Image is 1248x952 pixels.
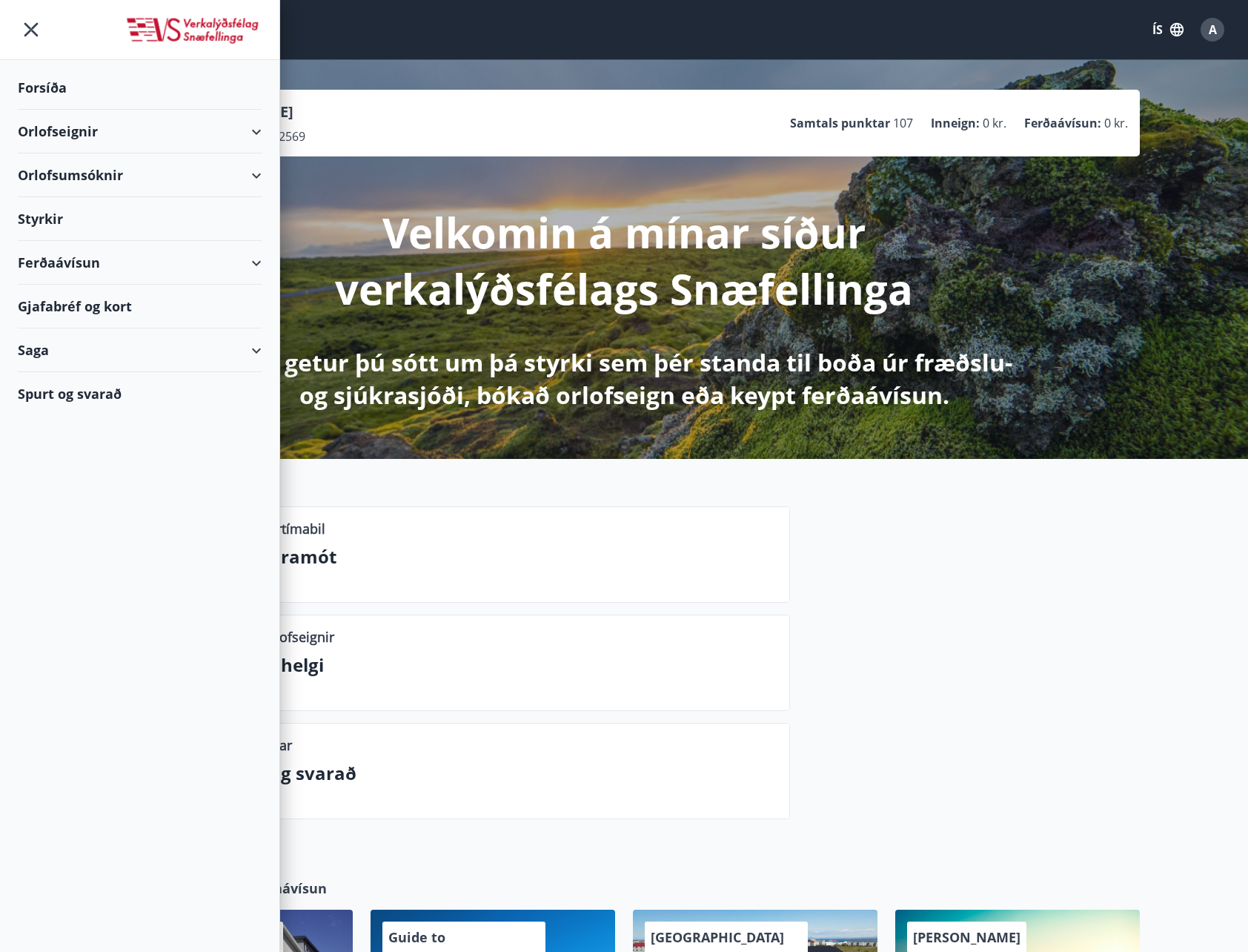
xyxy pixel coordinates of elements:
div: Gjafabréf og kort [18,285,262,328]
p: Næstu helgi [217,652,777,678]
span: 0 kr. [1104,115,1128,131]
div: Orlofseignir [18,110,262,153]
div: Saga [18,328,262,372]
img: union_logo [125,16,262,46]
span: [PERSON_NAME] [913,928,1020,946]
span: 107 [893,115,913,131]
p: Velkomin á mínar síður verkalýðsfélags Snæfellinga [233,204,1015,317]
span: 0 kr. [983,115,1006,131]
p: Inneign : [931,115,980,131]
div: Styrkir [18,197,262,241]
div: Forsíða [18,66,262,110]
p: Hér getur þú sótt um þá styrki sem þér standa til boða úr fræðslu- og sjúkrasjóði, bókað orlofsei... [233,346,1015,411]
button: ÍS [1144,16,1192,43]
div: Ferðaávísun [18,241,262,285]
button: menu [18,16,44,43]
p: Jól og áramót [217,544,777,569]
div: Spurt og svarað [18,372,262,415]
p: Spurt og svarað [217,761,777,786]
span: A [1209,22,1217,38]
p: Samtals punktar [790,115,890,131]
p: Ferðaávísun : [1024,115,1101,131]
div: Orlofsumsóknir [18,153,262,197]
button: A [1195,12,1230,47]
